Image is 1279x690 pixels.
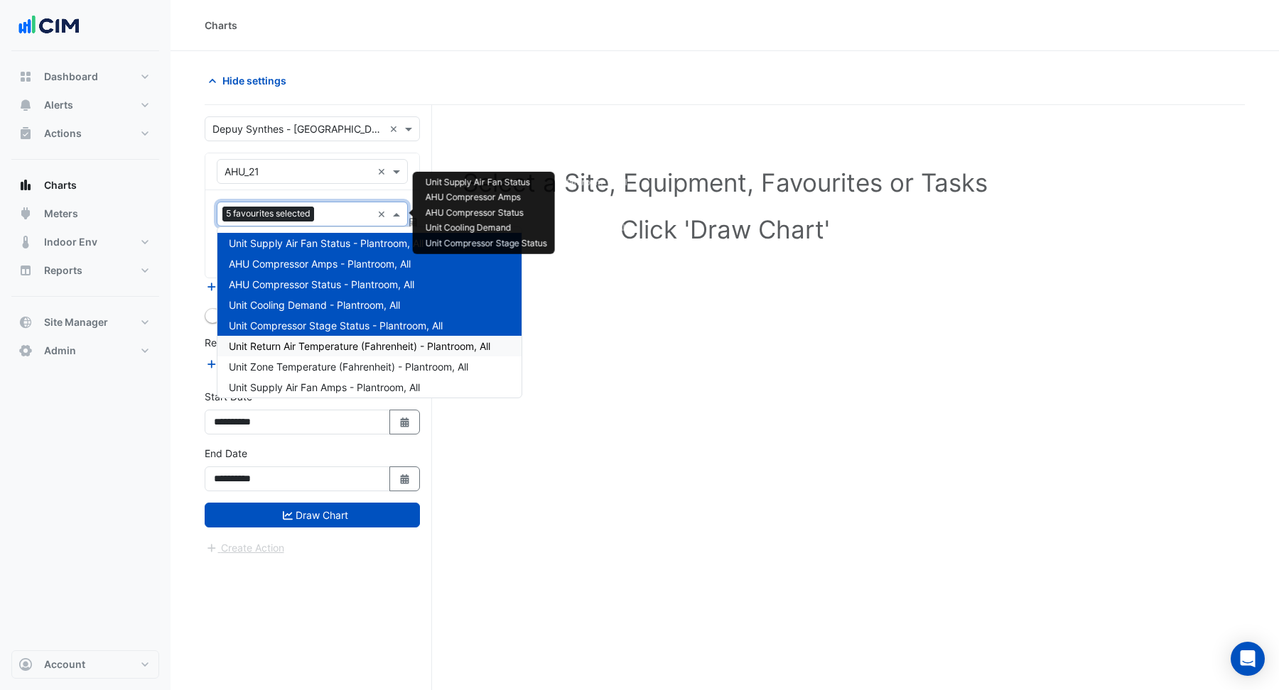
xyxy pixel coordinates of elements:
[11,228,159,256] button: Indoor Env
[236,214,1214,244] h1: Click 'Draw Chart'
[18,70,33,84] app-icon: Dashboard
[554,190,610,205] td: Plantroom
[18,263,33,278] app-icon: Reports
[222,73,286,88] span: Hide settings
[18,235,33,249] app-icon: Indoor Env
[229,237,423,249] span: Unit Supply Air Fan Status - Plantroom, All
[44,70,98,84] span: Dashboard
[389,121,401,136] span: Clear
[399,416,411,428] fa-icon: Select Date
[419,175,554,190] td: Unit Supply Air Fan Status
[44,344,76,358] span: Admin
[18,344,33,358] app-icon: Admin
[11,256,159,285] button: Reports
[44,235,97,249] span: Indoor Env
[44,98,73,112] span: Alerts
[11,308,159,336] button: Site Manager
[11,91,159,119] button: Alerts
[554,236,610,251] td: Plantroom
[205,335,279,350] label: Reference Lines
[399,473,411,485] fa-icon: Select Date
[610,221,635,236] td: All
[229,278,414,290] span: AHU Compressor Status - Plantroom, All
[229,381,420,393] span: Unit Supply Air Fan Amps - Plantroom, All
[229,258,411,270] span: AHU Compressor Amps - Plantroom, All
[11,199,159,228] button: Meters
[205,540,285,552] app-escalated-ticket-create-button: Please draw the charts first
[18,98,33,112] app-icon: Alerts
[610,205,635,221] td: All
[44,657,85,672] span: Account
[205,18,237,33] div: Charts
[44,126,82,141] span: Actions
[229,340,490,352] span: Unit Return Air Temperature (Fahrenheit) - Plantroom, All
[377,164,389,179] span: Clear
[17,11,81,40] img: Company Logo
[11,62,159,91] button: Dashboard
[217,226,522,398] ng-dropdown-panel: Options list
[18,207,33,221] app-icon: Meters
[44,315,108,329] span: Site Manager
[11,336,159,365] button: Admin
[205,68,296,93] button: Hide settings
[229,299,400,311] span: Unit Cooling Demand - Plantroom, All
[419,236,554,251] td: Unit Compressor Stage Status
[11,119,159,148] button: Actions
[205,356,311,372] button: Add Reference Line
[44,263,82,278] span: Reports
[419,190,554,205] td: AHU Compressor Amps
[11,171,159,199] button: Charts
[419,221,554,236] td: Unit Cooling Demand
[554,205,610,221] td: Plantroom
[205,503,420,527] button: Draw Chart
[222,207,314,221] span: 5 favourites selected
[44,178,77,192] span: Charts
[205,389,252,404] label: Start Date
[610,190,635,205] td: All
[18,178,33,192] app-icon: Charts
[554,221,610,236] td: Plantroom
[205,279,291,295] button: Add Equipment
[11,650,159,679] button: Account
[18,126,33,141] app-icon: Actions
[229,319,443,332] span: Unit Compressor Stage Status - Plantroom, All
[229,361,468,373] span: Unit Zone Temperature (Fahrenheit) - Plantroom, All
[377,207,389,221] span: Clear
[1231,642,1265,676] div: Open Intercom Messenger
[610,175,635,190] td: All
[44,207,78,221] span: Meters
[236,168,1214,197] h1: Select a Site, Equipment, Favourites or Tasks
[610,236,635,251] td: All
[205,446,247,461] label: End Date
[18,315,33,329] app-icon: Site Manager
[554,175,610,190] td: Plantroom
[419,205,554,221] td: AHU Compressor Status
